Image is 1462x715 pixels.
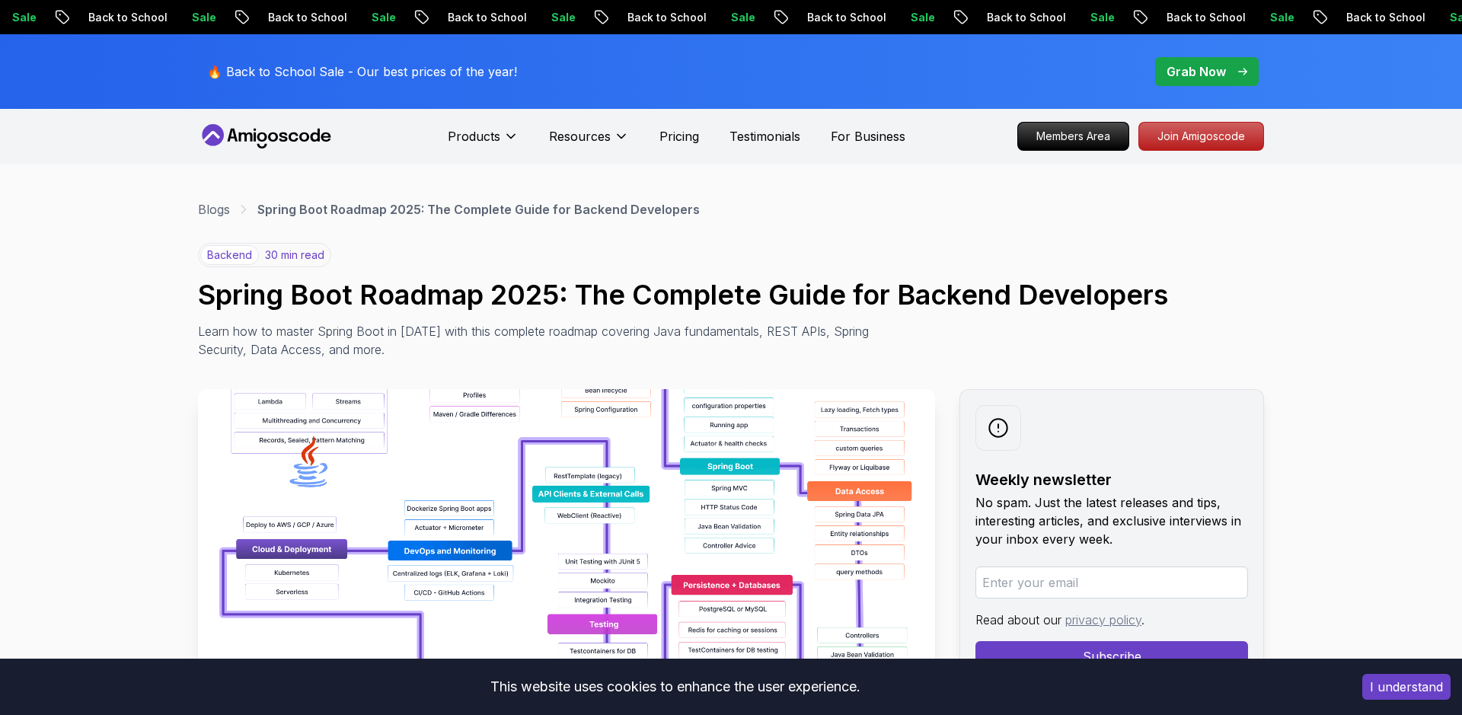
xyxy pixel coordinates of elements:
[198,200,230,219] a: Blogs
[1138,122,1264,151] a: Join Amigoscode
[975,469,1248,490] h2: Weekly newsletter
[198,279,1264,310] h1: Spring Boot Roadmap 2025: The Complete Guide for Backend Developers
[198,322,880,359] p: Learn how to master Spring Boot in [DATE] with this complete roadmap covering Java fundamentals, ...
[549,127,629,158] button: Resources
[975,493,1248,548] p: No spam. Just the latest releases and tips, interesting articles, and exclusive interviews in you...
[975,567,1248,598] input: Enter your email
[207,62,517,81] p: 🔥 Back to School Sale - Our best prices of the year!
[1028,10,1077,25] p: Sale
[975,611,1248,629] p: Read about our .
[1167,62,1226,81] p: Grab Now
[1017,122,1129,151] a: Members Area
[26,10,129,25] p: Back to School
[385,10,489,25] p: Back to School
[831,127,905,145] a: For Business
[257,200,700,219] p: Spring Boot Roadmap 2025: The Complete Guide for Backend Developers
[448,127,519,158] button: Products
[1284,10,1387,25] p: Back to School
[1387,10,1436,25] p: Sale
[1018,123,1128,150] p: Members Area
[1208,10,1256,25] p: Sale
[669,10,717,25] p: Sale
[489,10,538,25] p: Sale
[1139,123,1263,150] p: Join Amigoscode
[11,670,1339,704] div: This website uses cookies to enhance the user experience.
[975,641,1248,672] button: Subscribe
[1362,674,1451,700] button: Accept cookies
[924,10,1028,25] p: Back to School
[549,127,611,145] p: Resources
[129,10,178,25] p: Sale
[309,10,358,25] p: Sale
[659,127,699,145] a: Pricing
[200,245,259,265] p: backend
[1104,10,1208,25] p: Back to School
[1065,612,1141,627] a: privacy policy
[729,127,800,145] a: Testimonials
[206,10,309,25] p: Back to School
[745,10,848,25] p: Back to School
[848,10,897,25] p: Sale
[265,247,324,263] p: 30 min read
[448,127,500,145] p: Products
[565,10,669,25] p: Back to School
